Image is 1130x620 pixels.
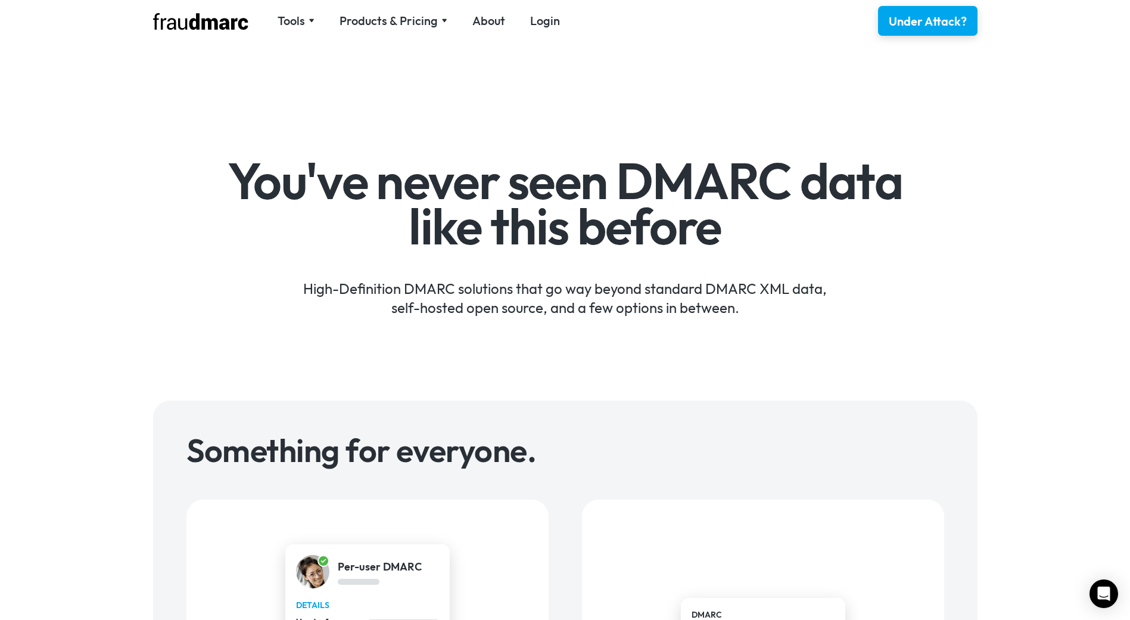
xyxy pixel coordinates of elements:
div: Per-user DMARC [338,559,422,575]
h1: You've never seen DMARC data like this before [219,159,911,249]
h3: Something for everyone. [186,434,944,466]
div: High-Definition DMARC solutions that go way beyond standard DMARC XML data, self-hosted open sour... [219,261,911,317]
div: Open Intercom Messenger [1089,579,1118,608]
a: About [472,13,505,29]
a: Under Attack? [878,6,978,36]
div: Products & Pricing [340,13,438,29]
div: details [296,599,439,612]
div: Products & Pricing [340,13,447,29]
div: Tools [278,13,315,29]
div: Under Attack? [889,13,967,30]
a: Login [530,13,560,29]
div: Tools [278,13,305,29]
